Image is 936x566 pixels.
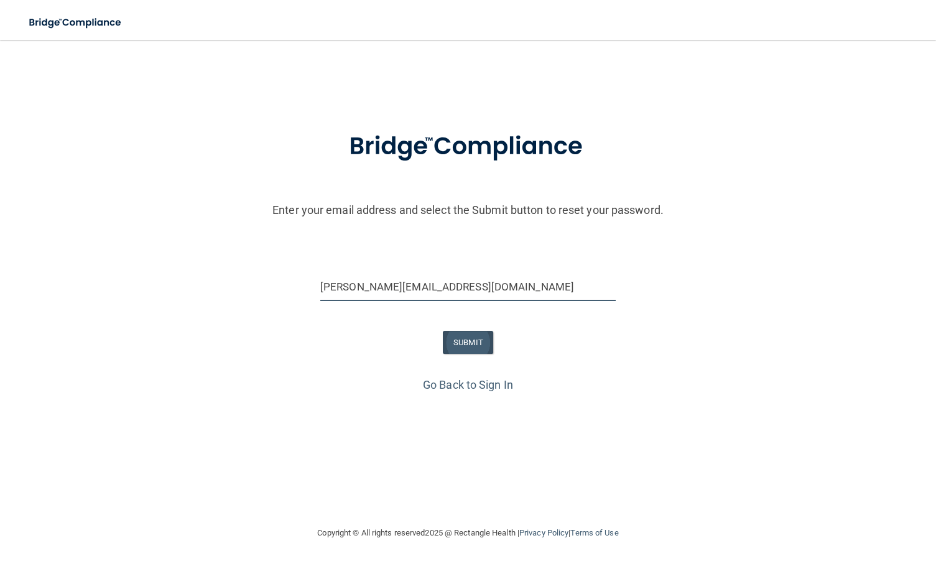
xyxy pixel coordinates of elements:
[241,513,695,553] div: Copyright © All rights reserved 2025 @ Rectangle Health | |
[570,528,618,537] a: Terms of Use
[519,528,568,537] a: Privacy Policy
[323,114,613,179] img: bridge_compliance_login_screen.278c3ca4.svg
[443,331,493,354] button: SUBMIT
[423,378,513,391] a: Go Back to Sign In
[320,273,616,301] input: Email
[19,10,133,35] img: bridge_compliance_login_screen.278c3ca4.svg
